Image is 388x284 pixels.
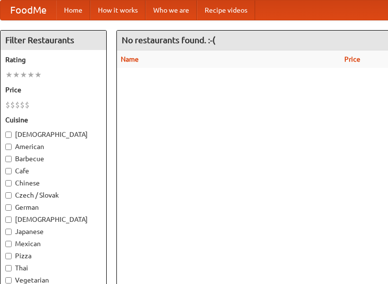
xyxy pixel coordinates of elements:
label: [DEMOGRAPHIC_DATA] [5,215,101,224]
label: German [5,202,101,212]
a: How it works [90,0,145,20]
label: Thai [5,263,101,273]
label: Chinese [5,178,101,188]
label: Pizza [5,251,101,261]
input: Vegetarian [5,277,12,284]
input: Czech / Slovak [5,192,12,199]
h5: Price [5,85,101,95]
input: Japanese [5,229,12,235]
li: ★ [13,69,20,80]
input: Thai [5,265,12,271]
label: Japanese [5,227,101,236]
li: ★ [20,69,27,80]
label: Czech / Slovak [5,190,101,200]
h5: Cuisine [5,115,101,125]
input: Barbecue [5,156,12,162]
input: Chinese [5,180,12,186]
input: [DEMOGRAPHIC_DATA] [5,132,12,138]
li: ★ [27,69,34,80]
label: Cafe [5,166,101,176]
a: Who we are [145,0,197,20]
a: Home [56,0,90,20]
h4: Filter Restaurants [0,31,106,50]
label: Mexican [5,239,101,249]
a: Name [121,55,139,63]
input: Pizza [5,253,12,259]
a: FoodMe [0,0,56,20]
li: $ [10,100,15,110]
label: [DEMOGRAPHIC_DATA] [5,130,101,139]
a: Price [344,55,360,63]
li: $ [25,100,30,110]
li: ★ [5,69,13,80]
li: ★ [34,69,42,80]
input: German [5,204,12,211]
h5: Rating [5,55,101,65]
a: Recipe videos [197,0,255,20]
li: $ [5,100,10,110]
input: Mexican [5,241,12,247]
li: $ [15,100,20,110]
input: Cafe [5,168,12,174]
label: American [5,142,101,151]
ng-pluralize: No restaurants found. :-( [122,35,215,45]
input: [DEMOGRAPHIC_DATA] [5,217,12,223]
input: American [5,144,12,150]
li: $ [20,100,25,110]
label: Barbecue [5,154,101,164]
